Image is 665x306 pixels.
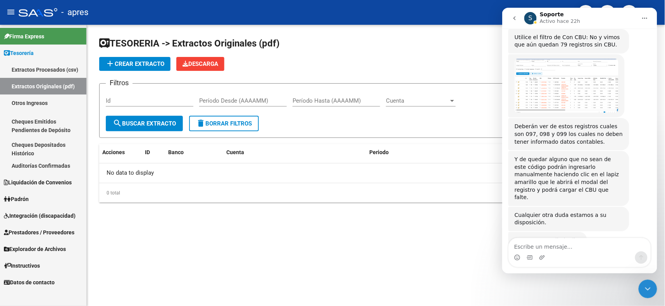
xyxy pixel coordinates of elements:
[639,280,657,298] iframe: Intercom live chat
[106,116,183,131] button: Buscar Extracto
[142,144,165,161] datatable-header-cell: ID
[113,120,176,127] span: Buscar Extracto
[196,119,205,128] mat-icon: delete
[105,59,115,68] mat-icon: add
[6,7,16,17] mat-icon: menu
[226,149,244,155] span: Cuenta
[106,77,133,88] h3: Filtros
[165,144,223,161] datatable-header-cell: Banco
[176,57,224,71] app-download-masive: Descarga masiva de extractos
[4,178,72,187] span: Liquidación de Convenios
[4,32,44,41] span: Firma Express
[223,144,366,161] datatable-header-cell: Cuenta
[189,116,259,131] button: Borrar Filtros
[386,97,449,104] span: Cuenta
[366,144,509,161] datatable-header-cell: Periodo
[196,120,252,127] span: Borrar Filtros
[105,60,164,67] span: Crear Extracto
[4,261,40,270] span: Instructivos
[102,149,125,155] span: Acciones
[4,278,55,287] span: Datos de contacto
[4,211,76,220] span: Integración (discapacidad)
[369,149,389,155] span: Periodo
[99,57,171,71] button: Crear Extracto
[4,228,74,237] span: Prestadores / Proveedores
[99,144,142,161] datatable-header-cell: Acciones
[4,49,34,57] span: Tesorería
[502,8,657,273] iframe: Intercom live chat
[61,4,88,21] span: - apres
[113,119,122,128] mat-icon: search
[145,149,150,155] span: ID
[99,163,653,183] div: No data to display
[99,38,279,49] span: TESORERIA -> Extractos Originales (pdf)
[176,57,224,71] button: Descarga
[4,195,29,203] span: Padrón
[168,149,184,155] span: Banco
[99,183,653,203] div: 0 total
[183,60,218,67] span: Descarga
[4,245,66,253] span: Explorador de Archivos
